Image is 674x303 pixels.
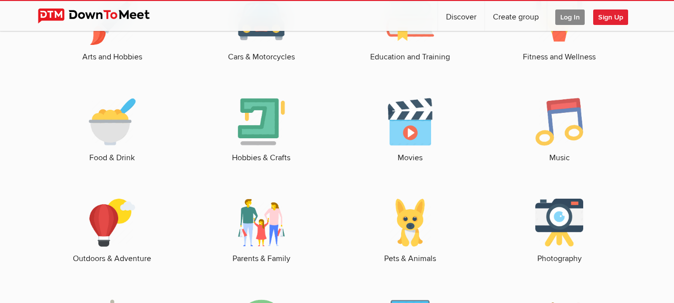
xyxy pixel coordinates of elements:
[593,9,628,25] span: Sign Up
[495,199,624,265] a: Photography
[88,199,136,247] img: Outdoors & Adventure
[48,98,177,164] a: Food & Drink
[197,199,326,265] a: Parents & Family
[593,1,636,31] a: Sign Up
[48,199,177,265] a: Outdoors & Adventure
[386,98,434,146] img: Movies
[38,8,165,23] img: DownToMeet
[346,199,475,265] a: Pets & Animals
[197,98,326,164] a: Hobbies & Crafts
[535,98,583,146] img: Music
[386,199,434,247] img: Pets & Animals
[438,1,484,31] a: Discover
[535,199,583,247] img: Photography
[346,98,475,164] a: Movies
[88,98,136,146] img: Food & Drink
[237,199,285,247] img: Parents & Family
[237,98,285,146] img: Hobbies & Crafts
[495,98,624,164] a: Music
[485,1,547,31] a: Create group
[555,9,585,25] span: Log In
[547,1,593,31] a: Log In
